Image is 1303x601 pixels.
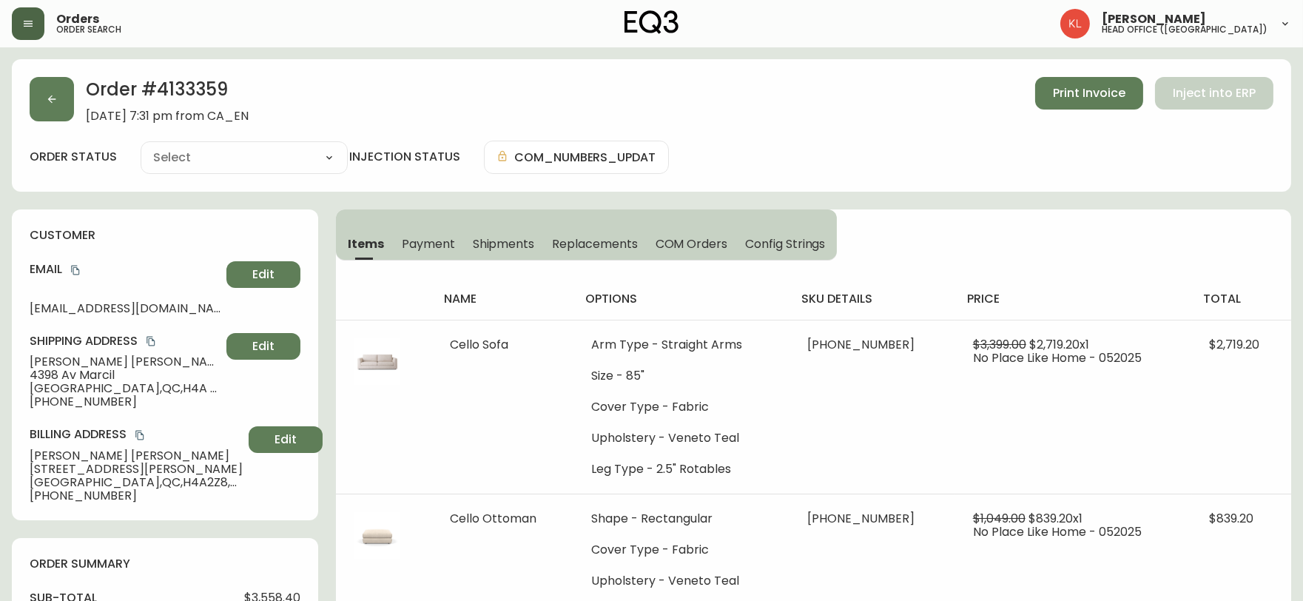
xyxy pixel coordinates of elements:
span: $839.20 x 1 [1028,510,1083,527]
h5: order search [56,25,121,34]
h4: sku details [801,291,943,307]
span: Shipments [473,236,535,252]
h4: options [585,291,778,307]
img: fa4c1b8b-27f0-4b53-8892-72be60c89cc7.jpg [354,338,401,386]
img: logo [624,10,679,34]
span: Replacements [552,236,637,252]
span: Cello Sofa [450,336,508,353]
span: Cello Ottoman [450,510,536,527]
span: Payment [402,236,455,252]
span: [DATE] 7:31 pm from CA_EN [86,110,249,123]
span: Print Invoice [1053,85,1125,101]
span: [GEOGRAPHIC_DATA] , QC , H4A 2Z8 , CA [30,382,220,395]
button: copy [144,334,158,349]
button: Edit [249,426,323,453]
span: Config Strings [745,236,825,252]
span: $1,049.00 [973,510,1026,527]
h4: Billing Address [30,426,243,443]
li: Arm Type - Straight Arms [591,338,772,352]
span: [PERSON_NAME] [PERSON_NAME] [30,449,243,463]
span: Items [348,236,384,252]
span: Edit [252,338,275,355]
h4: price [967,291,1180,307]
button: copy [132,428,147,443]
span: [PERSON_NAME] [PERSON_NAME] [30,355,220,369]
span: $2,719.20 x 1 [1029,336,1089,353]
span: No Place Like Home - 052025 [973,523,1142,540]
span: [GEOGRAPHIC_DATA] , QC , H4A2Z8 , CA [30,476,243,489]
label: order status [30,149,117,165]
li: Cover Type - Fabric [591,543,772,557]
button: Edit [226,333,300,360]
span: [EMAIL_ADDRESS][DOMAIN_NAME] [30,302,220,315]
span: $3,399.00 [973,336,1026,353]
h5: head office ([GEOGRAPHIC_DATA]) [1102,25,1267,34]
span: 4398 Av Marcil [30,369,220,382]
span: [PHONE_NUMBER] [30,395,220,409]
span: $2,719.20 [1210,336,1260,353]
h4: order summary [30,556,300,572]
h4: customer [30,227,300,244]
span: COM Orders [656,236,728,252]
span: No Place Like Home - 052025 [973,349,1142,366]
h4: injection status [349,149,460,165]
img: 2c0c8aa7421344cf0398c7f872b772b5 [1060,9,1090,38]
li: Cover Type - Fabric [591,400,772,414]
span: [PHONE_NUMBER] [30,489,243,503]
span: [PHONE_NUMBER] [807,336,915,353]
li: Size - 85" [591,369,772,383]
li: Upholstery - Veneto Teal [591,432,772,445]
button: Edit [226,261,300,288]
span: [STREET_ADDRESS][PERSON_NAME] [30,463,243,476]
li: Upholstery - Veneto Teal [591,574,772,588]
h4: Shipping Address [30,333,220,349]
img: 3d4646b3-b501-4220-a943-d20fa18912b1.jpg [354,512,401,560]
span: [PHONE_NUMBER] [807,510,915,527]
span: Edit [275,432,297,448]
button: Print Invoice [1035,77,1143,110]
span: Orders [56,13,99,25]
span: $839.20 [1210,510,1254,527]
h4: total [1204,291,1279,307]
h2: Order # 4133359 [86,77,249,110]
span: [PERSON_NAME] [1102,13,1206,25]
h4: name [444,291,562,307]
li: Leg Type - 2.5" Rotables [591,463,772,476]
button: copy [68,263,83,278]
h4: Email [30,261,220,278]
span: Edit [252,266,275,283]
li: Shape - Rectangular [591,512,772,526]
